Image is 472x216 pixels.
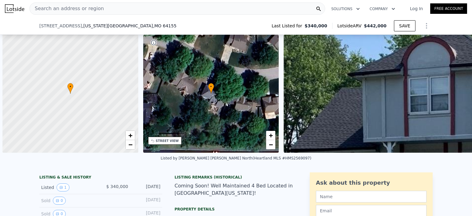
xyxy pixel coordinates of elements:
span: , MO 64155 [153,23,177,28]
span: $ 340,000 [106,184,128,189]
button: View historical data [57,183,69,191]
div: STREET VIEW [156,139,179,143]
span: Last Listed for [272,23,305,29]
span: − [269,141,273,148]
a: Log In [403,6,430,12]
span: + [269,132,273,139]
img: Lotside [5,4,24,13]
button: SAVE [394,20,415,31]
div: Listed by [PERSON_NAME] [PERSON_NAME] North (Heartland MLS #HMS2569097) [161,156,311,160]
button: View historical data [53,197,66,205]
a: Free Account [430,3,467,14]
a: Zoom in [126,131,135,140]
div: Coming Soon! Well Maintained 4 Bed Located in [GEOGRAPHIC_DATA][US_STATE]! [175,182,297,197]
div: Property details [175,207,297,212]
button: Company [365,3,400,14]
span: [STREET_ADDRESS] [39,23,82,29]
span: $442,000 [364,23,387,28]
div: Listing Remarks (Historical) [175,175,297,180]
span: Search an address or region [30,5,104,12]
div: Ask about this property [316,179,427,187]
button: Solutions [326,3,365,14]
span: − [128,141,132,148]
span: + [128,132,132,139]
input: Name [316,191,427,202]
a: Zoom in [266,131,275,140]
div: • [67,83,73,94]
div: LISTING & SALE HISTORY [39,175,162,181]
a: Zoom out [266,140,275,149]
span: $340,000 [305,23,327,29]
button: Show Options [420,20,433,32]
div: [DATE] [133,197,160,205]
div: • [208,83,214,94]
a: Zoom out [126,140,135,149]
span: • [208,84,214,89]
div: Listed [41,183,96,191]
span: , [US_STATE][GEOGRAPHIC_DATA] [82,23,176,29]
span: • [67,84,73,89]
div: Sold [41,197,96,205]
div: [DATE] [133,183,160,191]
span: Lotside ARV [337,23,364,29]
